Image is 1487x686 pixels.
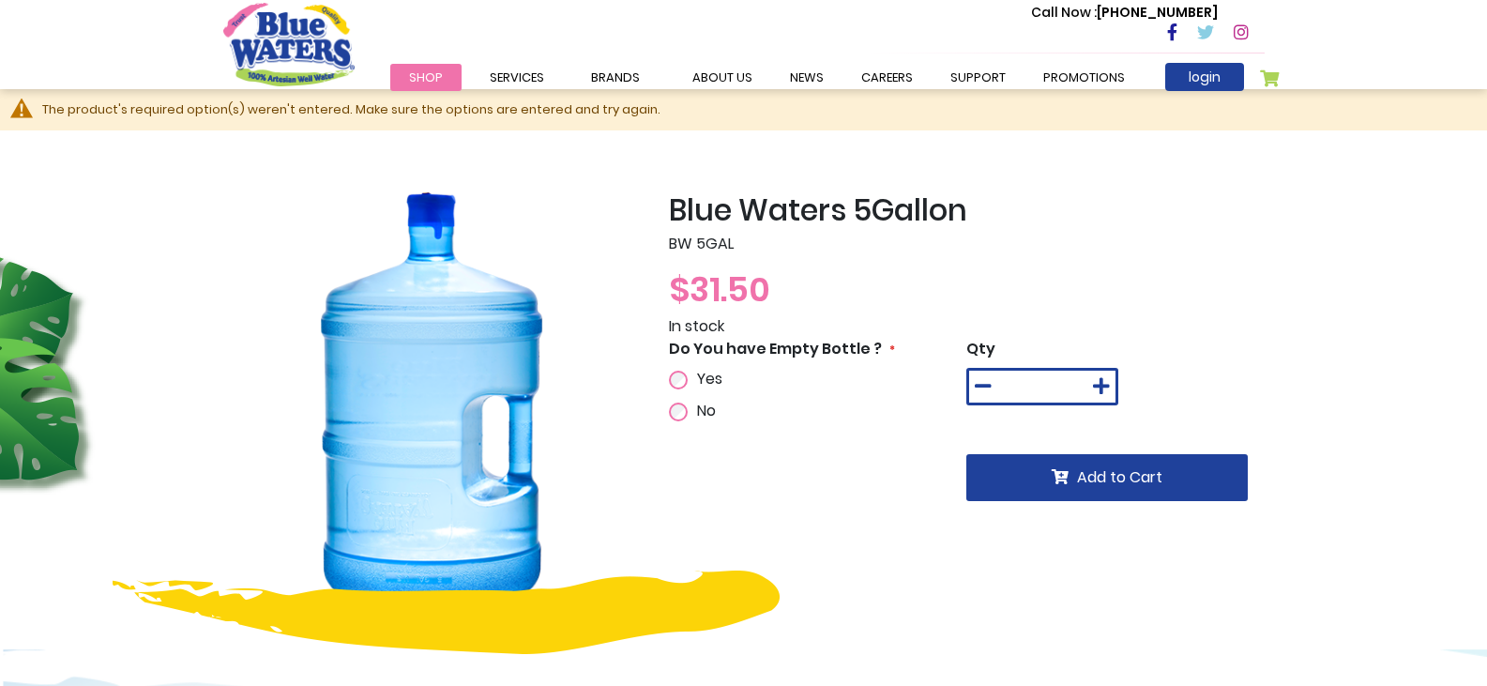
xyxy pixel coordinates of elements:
img: Blue_Waters_5Gallon_1_20.png [223,192,641,610]
span: Shop [409,69,443,86]
img: yellow-design.png [113,571,780,654]
p: [PHONE_NUMBER] [1031,3,1218,23]
span: $31.50 [669,266,770,313]
span: Brands [591,69,640,86]
a: News [771,64,842,91]
span: Yes [697,368,722,389]
span: Call Now : [1031,3,1097,22]
div: The product's required option(s) weren't entered. Make sure the options are entered and try again. [42,100,1468,119]
a: login [1165,63,1244,91]
a: support [932,64,1024,91]
button: Add to Cart [966,454,1248,501]
a: Promotions [1024,64,1144,91]
a: store logo [223,3,355,85]
span: Services [490,69,544,86]
p: BW 5GAL [669,233,1265,255]
a: careers [842,64,932,91]
span: Qty [966,338,995,359]
span: Do You have Empty Bottle ? [669,338,882,359]
span: In stock [669,315,724,337]
span: No [697,400,716,421]
a: about us [674,64,771,91]
span: Add to Cart [1077,466,1162,488]
h2: Blue Waters 5Gallon [669,192,1265,228]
